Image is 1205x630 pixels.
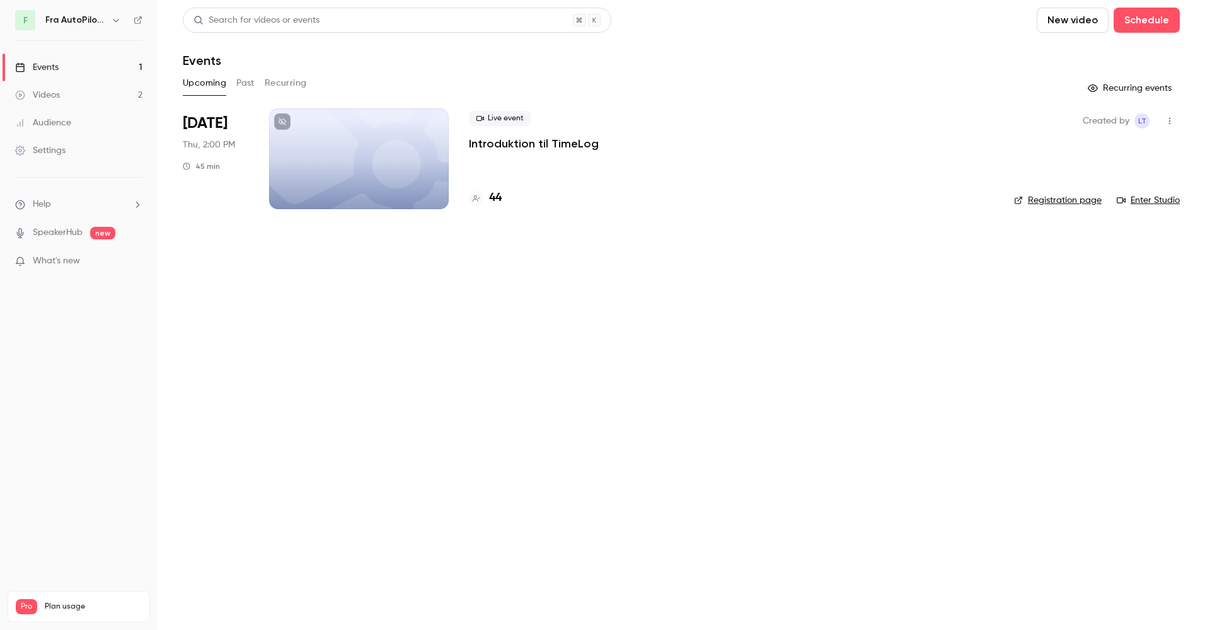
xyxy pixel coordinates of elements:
[183,139,235,151] span: Thu, 2:00 PM
[1082,78,1180,98] button: Recurring events
[15,61,59,74] div: Events
[33,255,80,268] span: What's new
[183,73,226,93] button: Upcoming
[15,144,66,157] div: Settings
[265,73,307,93] button: Recurring
[1138,113,1146,129] span: LT
[1134,113,1150,129] span: Lucaas Taxgaard
[1083,113,1129,129] span: Created by
[15,117,71,129] div: Audience
[1117,194,1180,207] a: Enter Studio
[90,227,115,239] span: new
[45,14,106,26] h6: Fra AutoPilot til TimeLog
[15,198,142,211] li: help-dropdown-opener
[1037,8,1109,33] button: New video
[15,89,60,101] div: Videos
[16,599,37,614] span: Pro
[127,256,142,267] iframe: Noticeable Trigger
[183,53,221,68] h1: Events
[23,14,28,27] span: F
[1014,194,1102,207] a: Registration page
[33,198,51,211] span: Help
[236,73,255,93] button: Past
[489,190,502,207] h4: 44
[469,136,599,151] a: Introduktion til TimeLog
[33,226,83,239] a: SpeakerHub
[1114,8,1180,33] button: Schedule
[469,111,531,126] span: Live event
[183,108,249,209] div: Sep 25 Thu, 2:00 PM (Europe/Berlin)
[183,113,228,134] span: [DATE]
[193,14,320,27] div: Search for videos or events
[45,602,142,612] span: Plan usage
[469,190,502,207] a: 44
[183,161,220,171] div: 45 min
